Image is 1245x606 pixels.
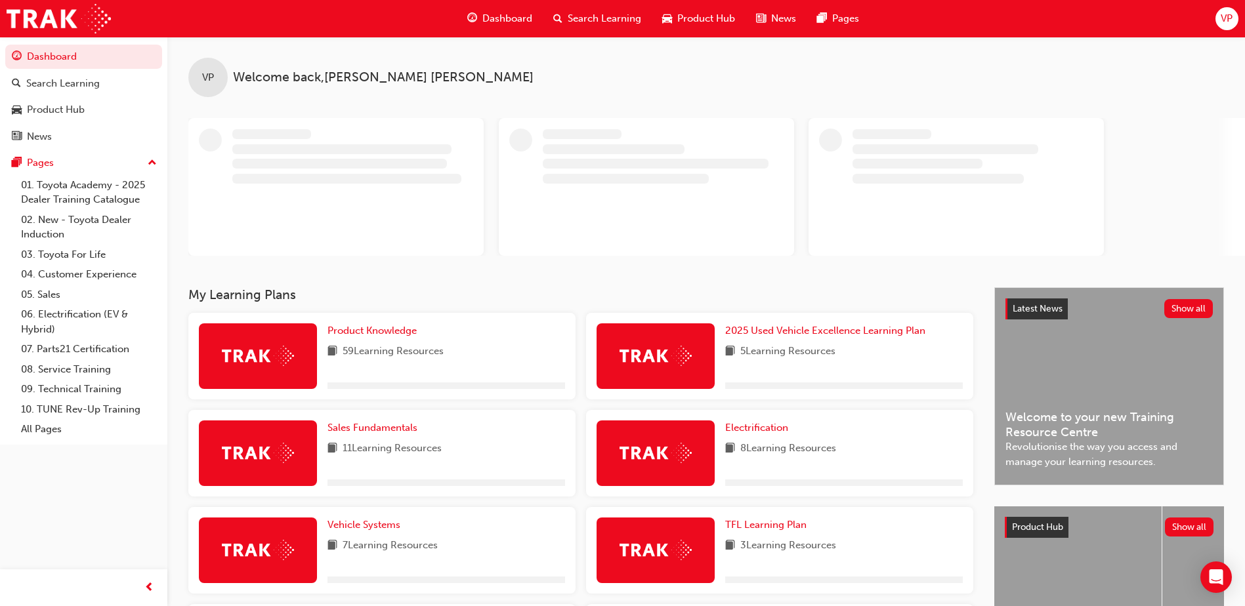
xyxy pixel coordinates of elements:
[807,5,870,32] a: pages-iconPages
[233,70,534,85] span: Welcome back , [PERSON_NAME] [PERSON_NAME]
[1164,299,1213,318] button: Show all
[222,346,294,366] img: Trak
[327,441,337,457] span: book-icon
[677,11,735,26] span: Product Hub
[457,5,543,32] a: guage-iconDashboard
[27,155,54,171] div: Pages
[1165,517,1214,536] button: Show all
[26,76,100,91] div: Search Learning
[620,443,692,463] img: Trak
[725,323,931,338] a: 2025 Used Vehicle Excellence Learning Plan
[343,344,444,360] span: 59 Learning Resources
[1005,517,1213,538] a: Product HubShow all
[725,344,735,360] span: book-icon
[482,11,532,26] span: Dashboard
[12,131,22,143] span: news-icon
[1005,410,1213,439] span: Welcome to your new Training Resource Centre
[725,517,812,533] a: TFL Learning Plan
[994,287,1224,485] a: Latest NewsShow allWelcome to your new Training Resource CentreRevolutionise the way you access a...
[327,323,422,338] a: Product Knowledge
[740,344,835,360] span: 5 Learning Resources
[817,10,827,27] span: pages-icon
[1221,11,1233,26] span: VP
[725,441,735,457] span: book-icon
[543,5,652,32] a: search-iconSearch Learning
[5,45,162,69] a: Dashboard
[568,11,641,26] span: Search Learning
[16,359,162,380] a: 08. Service Training
[327,519,400,531] span: Vehicle Systems
[746,5,807,32] a: news-iconNews
[1200,561,1232,593] div: Open Intercom Messenger
[16,285,162,305] a: 05. Sales
[5,151,162,175] button: Pages
[16,304,162,339] a: 06. Electrification (EV & Hybrid)
[1215,7,1238,30] button: VP
[16,245,162,265] a: 03. Toyota For Life
[1005,439,1213,469] span: Revolutionise the way you access and manage your learning resources.
[620,346,692,366] img: Trak
[652,5,746,32] a: car-iconProduct Hub
[467,10,477,27] span: guage-icon
[327,538,337,554] span: book-icon
[202,70,214,85] span: VP
[756,10,766,27] span: news-icon
[5,125,162,149] a: News
[740,538,836,554] span: 3 Learning Resources
[5,42,162,151] button: DashboardSearch LearningProduct HubNews
[144,580,154,596] span: prev-icon
[148,155,157,172] span: up-icon
[725,325,925,336] span: 2025 Used Vehicle Excellence Learning Plan
[5,71,162,96] a: Search Learning
[1005,298,1213,319] a: Latest NewsShow all
[832,11,859,26] span: Pages
[327,344,337,360] span: book-icon
[327,325,417,336] span: Product Knowledge
[725,519,807,531] span: TFL Learning Plan
[16,264,162,285] a: 04. Customer Experience
[343,441,442,457] span: 11 Learning Resources
[222,443,294,463] img: Trak
[12,104,22,116] span: car-icon
[16,399,162,420] a: 10. TUNE Rev-Up Training
[7,4,111,33] img: Trak
[620,540,692,560] img: Trak
[343,538,438,554] span: 7 Learning Resources
[16,419,162,439] a: All Pages
[771,11,796,26] span: News
[188,287,973,302] h3: My Learning Plans
[740,441,836,457] span: 8 Learning Resources
[725,420,793,435] a: Electrification
[553,10,562,27] span: search-icon
[16,379,162,399] a: 09. Technical Training
[27,129,52,144] div: News
[5,98,162,122] a: Product Hub
[222,540,294,560] img: Trak
[16,175,162,210] a: 01. Toyota Academy - 2025 Dealer Training Catalogue
[327,517,406,533] a: Vehicle Systems
[16,339,162,359] a: 07. Parts21 Certification
[662,10,672,27] span: car-icon
[12,78,21,90] span: search-icon
[12,51,22,63] span: guage-icon
[725,538,735,554] span: book-icon
[725,422,788,434] span: Electrification
[16,210,162,245] a: 02. New - Toyota Dealer Induction
[1012,521,1063,533] span: Product Hub
[1013,303,1063,314] span: Latest News
[327,420,423,435] a: Sales Fundamentals
[12,157,22,169] span: pages-icon
[27,102,85,117] div: Product Hub
[327,422,417,434] span: Sales Fundamentals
